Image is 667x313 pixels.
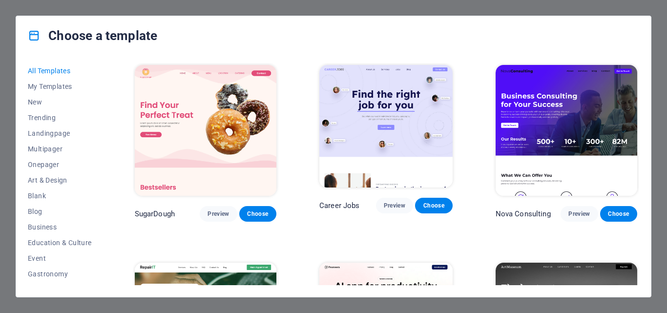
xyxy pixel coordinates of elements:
button: Business [28,219,92,235]
button: Landingpage [28,125,92,141]
span: Gastronomy [28,270,92,278]
span: Choose [423,202,444,209]
span: Choose [247,210,269,218]
span: Art & Design [28,176,92,184]
button: Health [28,282,92,297]
button: Choose [600,206,637,222]
span: Choose [608,210,629,218]
button: Multipager [28,141,92,157]
span: Landingpage [28,129,92,137]
span: Onepager [28,161,92,168]
span: Education & Culture [28,239,92,247]
button: Gastronomy [28,266,92,282]
img: Nova Consulting [496,65,637,196]
button: My Templates [28,79,92,94]
span: Business [28,223,92,231]
p: SugarDough [135,209,175,219]
button: Trending [28,110,92,125]
span: Preview [208,210,229,218]
button: Art & Design [28,172,92,188]
span: Blog [28,208,92,215]
img: SugarDough [135,65,276,196]
span: Multipager [28,145,92,153]
button: Blog [28,204,92,219]
span: All Templates [28,67,92,75]
button: Onepager [28,157,92,172]
button: All Templates [28,63,92,79]
button: Choose [415,198,452,213]
span: Event [28,254,92,262]
h4: Choose a template [28,28,157,43]
span: Preview [384,202,405,209]
span: Preview [568,210,590,218]
img: Career Jobs [319,65,453,188]
p: Nova Consulting [496,209,551,219]
p: Career Jobs [319,201,360,210]
button: Education & Culture [28,235,92,250]
button: Event [28,250,92,266]
button: Preview [561,206,598,222]
button: Preview [376,198,413,213]
button: Blank [28,188,92,204]
span: Trending [28,114,92,122]
button: Choose [239,206,276,222]
span: Blank [28,192,92,200]
button: Preview [200,206,237,222]
span: New [28,98,92,106]
button: New [28,94,92,110]
span: My Templates [28,83,92,90]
